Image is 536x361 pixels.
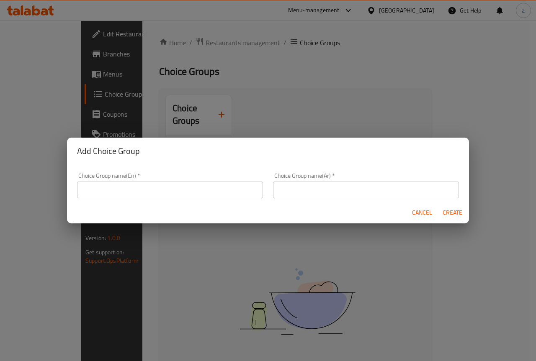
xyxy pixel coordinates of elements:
span: Cancel [412,207,432,218]
h2: Add Choice Group [77,144,459,158]
span: Create [442,207,462,218]
input: Please enter Choice Group name(en) [77,182,263,198]
button: Create [439,205,466,220]
input: Please enter Choice Group name(ar) [273,182,459,198]
button: Cancel [409,205,435,220]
